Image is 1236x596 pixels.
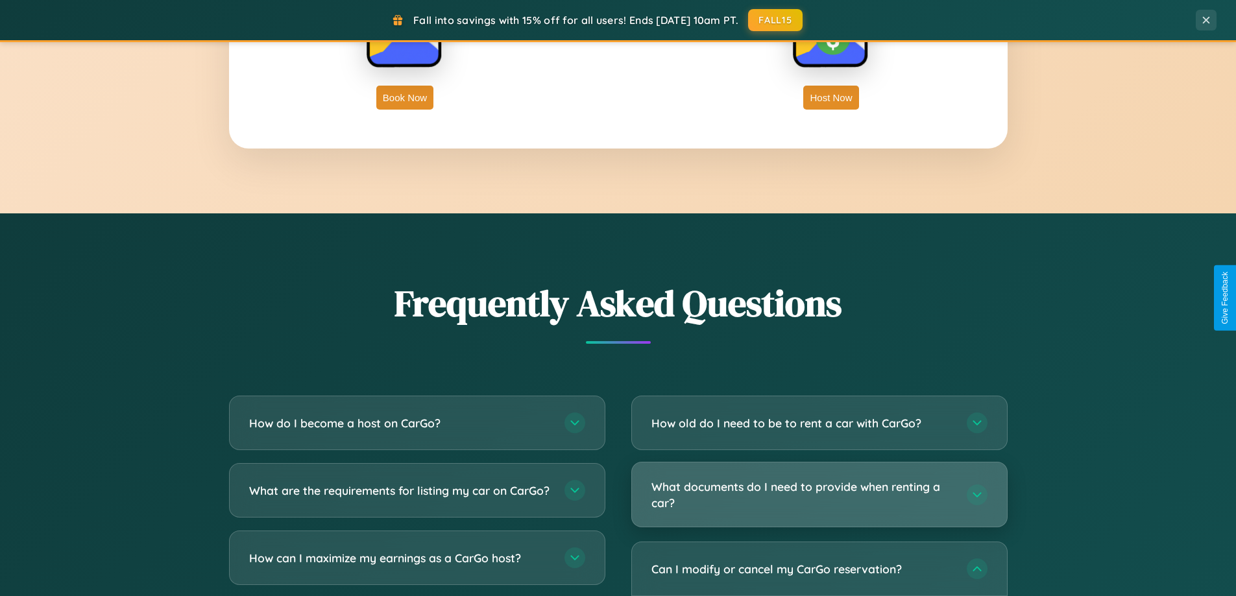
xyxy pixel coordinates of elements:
h3: What documents do I need to provide when renting a car? [651,479,954,510]
button: FALL15 [748,9,803,31]
button: Host Now [803,86,858,110]
h3: How do I become a host on CarGo? [249,415,551,431]
div: Give Feedback [1220,272,1230,324]
h3: How old do I need to be to rent a car with CarGo? [651,415,954,431]
button: Book Now [376,86,433,110]
h3: What are the requirements for listing my car on CarGo? [249,483,551,499]
h3: How can I maximize my earnings as a CarGo host? [249,550,551,566]
h2: Frequently Asked Questions [229,278,1008,328]
span: Fall into savings with 15% off for all users! Ends [DATE] 10am PT. [413,14,738,27]
h3: Can I modify or cancel my CarGo reservation? [651,561,954,577]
